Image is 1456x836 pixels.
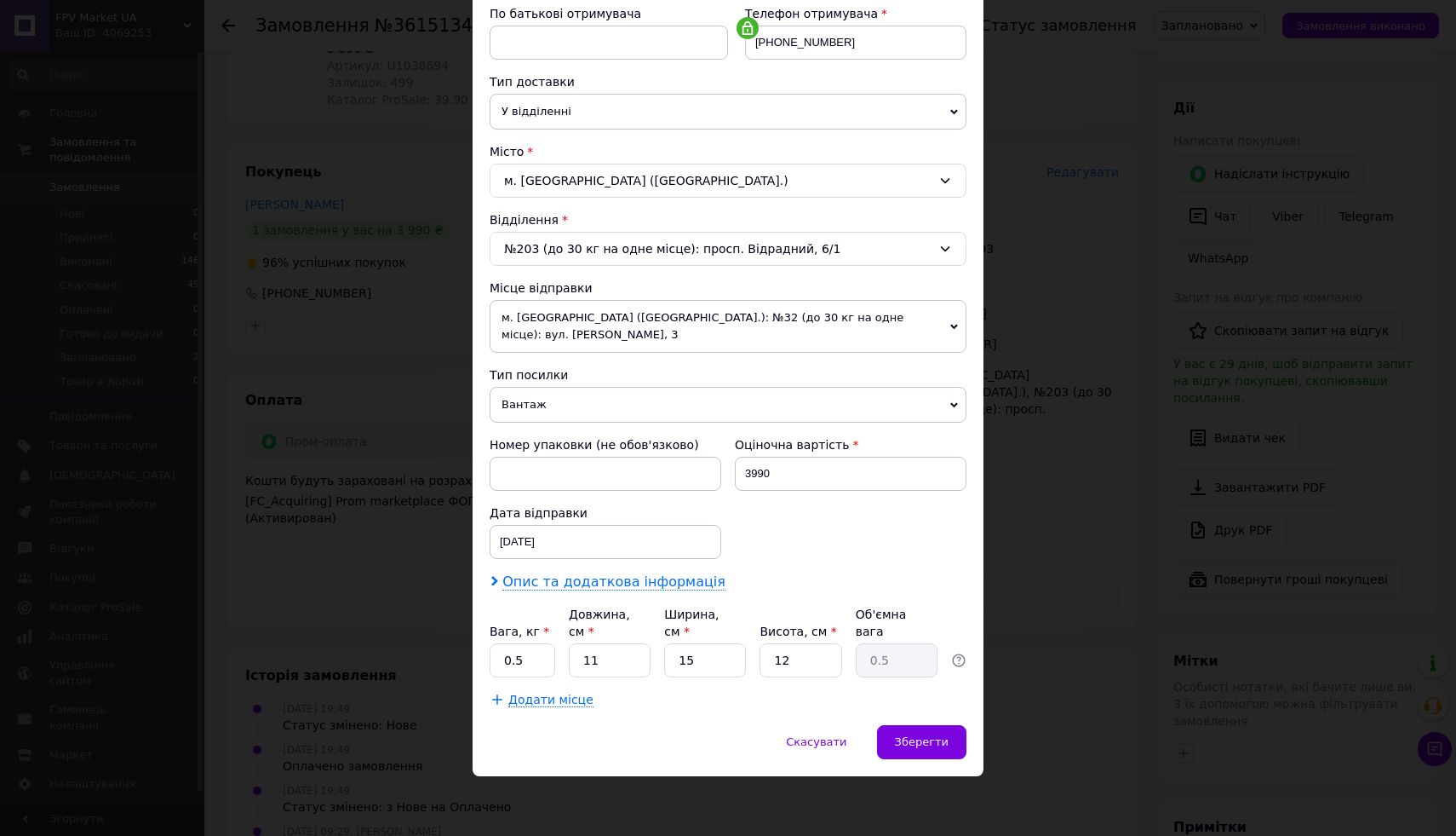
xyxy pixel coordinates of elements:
div: Номер упаковки (не обов'язково) [490,436,721,453]
div: м. [GEOGRAPHIC_DATA] ([GEOGRAPHIC_DATA].) [490,164,966,198]
span: Додати місце [508,693,593,707]
span: м. [GEOGRAPHIC_DATA] ([GEOGRAPHIC_DATA].): №32 (до 30 кг на одне місце): вул. [PERSON_NAME], 3 [490,300,966,353]
div: Об'ємна вага [856,606,937,640]
div: Відділення [490,211,966,228]
span: Тип посилки [490,368,568,382]
span: Телефон отримувача [745,7,878,20]
span: По батькові отримувача [490,7,641,20]
span: Місце відправки [490,281,593,295]
span: Зберегти [895,735,949,748]
label: Вага, кг [490,625,549,638]
span: Скасувати [786,735,846,748]
div: Дата відправки [490,504,721,522]
div: Оціночна вартість [735,436,966,453]
div: Місто [490,143,966,160]
span: Вантаж [490,387,966,423]
label: Довжина, см [569,608,630,638]
div: №203 (до 30 кг на одне місце): просп. Відрадний, 6/1 [490,232,966,266]
span: Опис та додаткова інформація [502,574,725,591]
label: Ширина, см [664,608,719,638]
span: Тип доставки [490,75,575,89]
label: Висота, см [760,625,836,638]
input: +380 [745,26,966,60]
span: У відділенні [490,94,966,130]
